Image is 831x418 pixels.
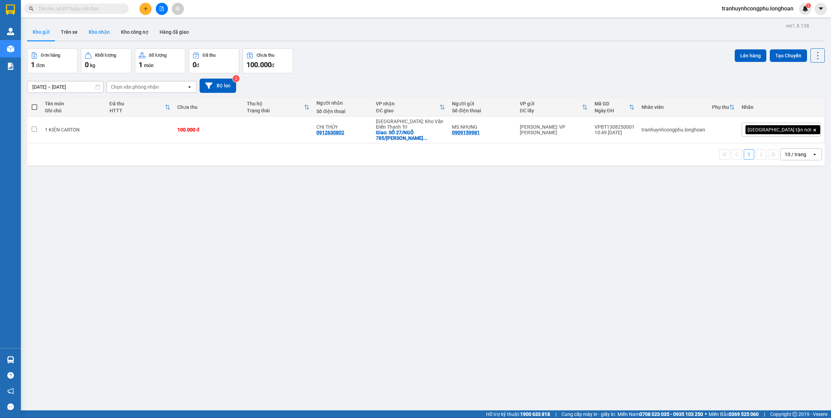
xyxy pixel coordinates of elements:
span: notification [7,388,14,394]
button: Trên xe [55,24,83,40]
img: icon-new-feature [802,6,808,12]
span: 1 [31,61,35,69]
button: file-add [156,3,168,15]
img: warehouse-icon [7,28,14,35]
span: file-add [159,6,164,11]
div: Ngày ĐH [595,108,629,113]
img: warehouse-icon [7,356,14,363]
div: Nhân viên [642,104,705,110]
div: Đã thu [110,101,165,106]
button: plus [139,3,152,15]
span: 100.000 [247,61,272,69]
div: [PERSON_NAME]: VP [PERSON_NAME] [520,124,588,135]
th: Toggle SortBy [106,98,174,116]
div: Thu hộ [247,101,304,106]
button: Kho gửi [27,24,55,40]
span: món [144,63,154,68]
div: ĐC giao [376,108,439,113]
span: 0 [193,61,196,69]
img: logo-vxr [6,5,15,15]
img: solution-icon [7,63,14,70]
div: Người gửi [452,101,513,106]
div: VP gửi [520,101,582,106]
div: HTTT [110,108,165,113]
span: Miền Nam [618,410,703,418]
button: caret-down [815,3,827,15]
svg: open [812,152,817,157]
div: Mã GD [595,101,629,106]
input: Tìm tên, số ĐT hoặc mã đơn [38,5,120,13]
div: Tên món [45,101,103,106]
span: tranhuynhcongphu.longhoan [716,4,799,13]
span: 1 [807,3,809,8]
button: Số lượng1món [135,48,185,73]
div: tranhuynhcongphu.longhoan [642,127,705,132]
div: Khối lượng [95,53,116,58]
button: Lên hàng [735,49,766,62]
div: 10 / trang [785,151,806,158]
button: Đơn hàng1đơn [27,48,78,73]
button: 1 [744,149,754,160]
span: đ [272,63,274,68]
span: question-circle [7,372,14,379]
input: Select a date range. [27,81,103,93]
div: VPBT1308250001 [595,124,635,130]
div: Chưa thu [257,53,274,58]
span: search [29,6,34,11]
span: đơn [36,63,45,68]
span: | [764,410,765,418]
div: Người nhận [316,100,369,106]
button: aim [172,3,184,15]
div: Giao: SỐ 27/NGÕ 785/TRƯƠNG ĐỊNH - THỊNH LIỆT - HOÀNG MAI - HÀ NỘI [376,130,445,141]
div: ĐC lấy [520,108,582,113]
th: Toggle SortBy [372,98,448,116]
div: 10:49 [DATE] [595,130,635,135]
div: Đã thu [203,53,216,58]
div: Trạng thái [247,108,304,113]
span: plus [143,6,148,11]
span: | [555,410,556,418]
div: Chưa thu [177,104,240,110]
span: đ [196,63,199,68]
span: kg [90,63,95,68]
div: [GEOGRAPHIC_DATA]: Kho Văn Điển Thanh Trì [376,119,445,130]
img: warehouse-icon [7,45,14,53]
strong: 0708 023 035 - 0935 103 250 [639,411,703,417]
button: Đã thu0đ [189,48,239,73]
span: ... [423,135,427,141]
span: Hỗ trợ kỹ thuật: [486,410,550,418]
strong: 1900 633 818 [520,411,550,417]
div: CHỊ THỦY [316,124,369,130]
button: Khối lượng0kg [81,48,131,73]
div: 100.000 đ [177,127,240,132]
th: Toggle SortBy [591,98,638,116]
span: ⚪️ [705,413,707,416]
div: 1 KIỆN CARTON [45,127,103,132]
div: 0909159981 [452,130,480,135]
div: ver 1.8.138 [786,22,809,30]
div: Phụ thu [712,104,729,110]
div: 0912630802 [316,130,344,135]
button: Chưa thu100.000đ [243,48,293,73]
th: Toggle SortBy [709,98,738,116]
span: copyright [792,412,797,417]
span: aim [175,6,180,11]
button: Bộ lọc [200,79,236,93]
button: Hàng đã giao [154,24,194,40]
div: Số điện thoại [316,108,369,114]
div: Số lượng [149,53,167,58]
div: Chọn văn phòng nhận [111,83,159,90]
span: Miền Bắc [709,410,759,418]
span: caret-down [818,6,824,12]
div: Ghi chú [45,108,103,113]
button: Kho nhận [83,24,115,40]
button: Tạo Chuyến [770,49,807,62]
span: [GEOGRAPHIC_DATA] tận nơi [748,127,811,133]
div: Số điện thoại [452,108,513,113]
sup: 2 [233,75,240,82]
div: VP nhận [376,101,439,106]
svg: open [187,84,192,90]
button: Kho công nợ [115,24,154,40]
span: 0 [85,61,89,69]
span: 1 [139,61,143,69]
